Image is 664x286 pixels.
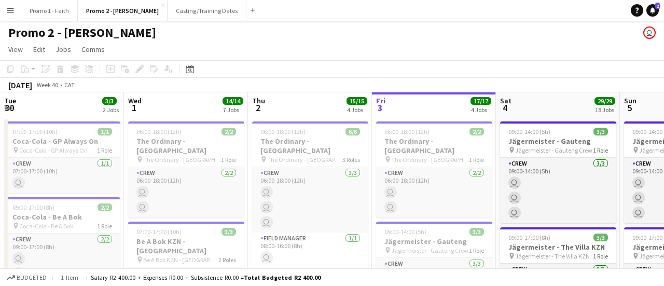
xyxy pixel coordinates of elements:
h1: Promo 2 - [PERSON_NAME] [8,25,156,40]
app-job-card: 09:00-17:00 (8h)2/2Coca-Cola - Be A Bok Coca-Cola - Be A Bok1 RoleCrew2/209:00-17:00 (8h) [4,197,120,284]
a: Comms [77,43,109,56]
span: 1 Role [97,222,112,230]
span: Wed [128,96,142,105]
span: 09:00-14:00 (5h) [384,228,426,236]
div: 18 Jobs [595,106,615,114]
div: 09:00-14:00 (5h)3/3Jägermeister - Gauteng Jägermeister - Gauteng Crew1 RoleCrew3/309:00-14:00 (5h) [500,121,616,223]
button: Casting/Training Dates [168,1,246,21]
span: 6/6 [345,128,360,135]
span: 06:00-18:00 (12h) [260,128,306,135]
button: Promo 1 - Faith [21,1,78,21]
span: 06:00-18:00 (12h) [136,128,182,135]
span: 06:00-18:00 (12h) [384,128,430,135]
app-card-role: Field Manager1/108:00-16:00 (8h) [252,233,368,268]
h3: The Ordinary - [GEOGRAPHIC_DATA] [376,137,492,155]
div: 2 Jobs [103,106,119,114]
span: 1 Role [593,252,608,260]
div: CAT [64,81,75,89]
app-user-avatar: Melissa Klink [643,26,656,39]
div: [DATE] [8,80,32,90]
div: Salary R2 400.00 + Expenses R0.00 + Subsistence R0.00 = [91,274,321,281]
app-card-role: Crew3/306:00-18:00 (12h) [252,167,368,233]
span: 1 Role [97,146,112,154]
h3: Be A Bok KZN - [GEOGRAPHIC_DATA] [128,237,244,255]
span: Comms [81,45,105,54]
span: 2/2 [469,128,484,135]
span: 1 Role [469,156,484,164]
span: 3/3 [469,228,484,236]
div: 7 Jobs [223,106,243,114]
button: Budgeted [5,272,48,283]
span: Sun [624,96,637,105]
span: Thu [252,96,265,105]
span: 1 Role [221,156,236,164]
span: Fri [376,96,385,105]
span: 3/3 [593,234,608,241]
h3: Jägermeister - The Villa KZN [500,242,616,252]
span: 2 [251,102,265,114]
span: Sat [500,96,511,105]
span: The Ordinary - [GEOGRAPHIC_DATA] [267,156,342,164]
span: 17/17 [471,97,491,105]
a: Edit [29,43,49,56]
span: 14/14 [223,97,243,105]
app-job-card: 06:00-18:00 (12h)2/2The Ordinary - [GEOGRAPHIC_DATA] The Ordinary - [GEOGRAPHIC_DATA]1 RoleCrew2/... [128,121,244,217]
h3: The Ordinary - [GEOGRAPHIC_DATA] [252,137,368,155]
span: Coca-Cola - GP Always On [19,146,88,154]
span: 2/2 [98,203,112,211]
app-card-role: Crew1/107:00-17:00 (10h) [4,158,120,193]
span: Total Budgeted R2 400.00 [244,274,321,281]
span: 1 [127,102,142,114]
span: 1 item [57,274,82,281]
span: 07:00-17:00 (10h) [12,128,58,135]
span: The Ordinary - [GEOGRAPHIC_DATA] [143,156,221,164]
h3: Jägermeister - Gauteng [500,137,616,146]
h3: The Ordinary - [GEOGRAPHIC_DATA] [128,137,244,155]
span: 09:00-17:00 (8h) [508,234,550,241]
app-job-card: 06:00-18:00 (12h)6/6The Ordinary - [GEOGRAPHIC_DATA] The Ordinary - [GEOGRAPHIC_DATA]3 RolesCrew3... [252,121,368,275]
span: 3/3 [102,97,117,105]
app-card-role: Crew2/209:00-17:00 (8h) [4,234,120,284]
h3: Coca-Cola - Be A Bok [4,212,120,222]
span: Edit [33,45,45,54]
span: View [8,45,23,54]
span: 3/3 [222,228,236,236]
app-job-card: 06:00-18:00 (12h)2/2The Ordinary - [GEOGRAPHIC_DATA] The Ordinary - [GEOGRAPHIC_DATA]1 RoleCrew2/... [376,121,492,217]
span: 15/15 [347,97,367,105]
span: Jobs [56,45,71,54]
span: 5 [622,102,637,114]
div: 4 Jobs [471,106,491,114]
app-card-role: Crew2/206:00-18:00 (12h) [128,167,244,217]
span: 07:00-17:00 (10h) [136,228,182,236]
a: Jobs [51,43,75,56]
span: 29/29 [594,97,615,105]
span: 2 Roles [218,256,236,264]
h3: Jägermeister - Gauteng [376,237,492,246]
app-card-role: Crew3/309:00-14:00 (5h) [500,158,616,223]
h3: Coca-Cola - GP Always On [4,137,120,146]
span: Coca-Cola - Be A Bok [19,222,73,230]
span: 1/1 [98,128,112,135]
span: 2/2 [222,128,236,135]
button: Promo 2 - [PERSON_NAME] [78,1,168,21]
span: 3/3 [593,128,608,135]
span: Week 40 [34,81,60,89]
span: 3 [375,102,385,114]
span: Budgeted [17,274,47,281]
span: 2 [655,3,660,9]
span: Be A Bok KZN - [GEOGRAPHIC_DATA] [143,256,218,264]
span: Tue [4,96,16,105]
span: 1 Role [593,146,608,154]
app-job-card: 07:00-17:00 (10h)1/1Coca-Cola - GP Always On Coca-Cola - GP Always On1 RoleCrew1/107:00-17:00 (10h) [4,121,120,193]
a: View [4,43,27,56]
span: The Ordinary - [GEOGRAPHIC_DATA] [391,156,469,164]
span: Jägermeister - The Villa KZN [515,252,590,260]
a: 2 [646,4,659,17]
app-card-role: Crew2/206:00-18:00 (12h) [376,167,492,217]
span: 4 [499,102,511,114]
